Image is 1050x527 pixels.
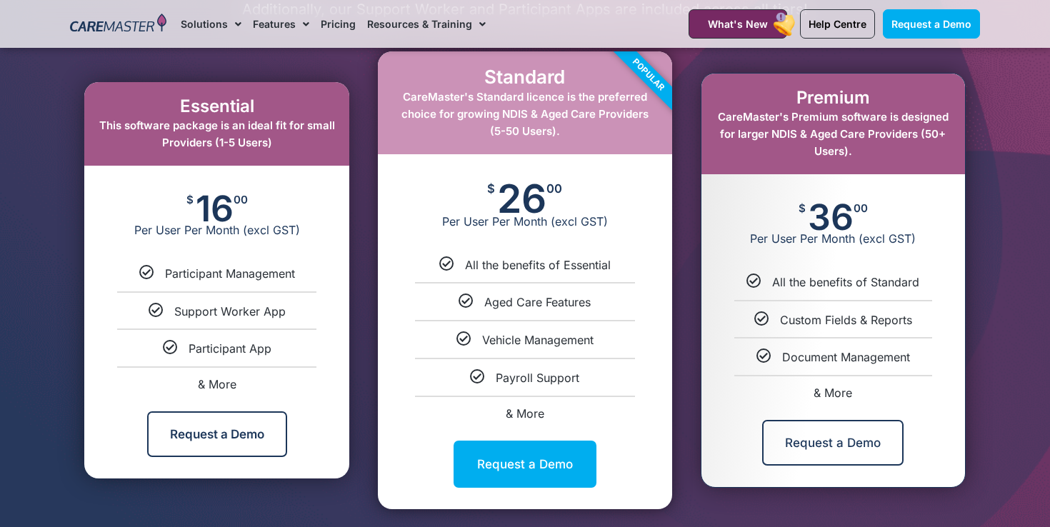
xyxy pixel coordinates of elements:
[780,313,912,327] span: Custom Fields & Reports
[716,88,951,109] h2: Premium
[189,341,271,356] span: Participant App
[762,420,904,466] a: Request a Demo
[883,9,980,39] a: Request a Demo
[174,304,286,318] span: Support Worker App
[454,441,596,488] a: Request a Demo
[496,371,579,385] span: Payroll Support
[718,110,949,158] span: CareMaster's Premium software is designed for larger NDIS & Aged Care Providers (50+ Users).
[465,258,611,272] span: All the benefits of Essential
[808,203,854,231] span: 36
[70,14,166,35] img: CareMaster Logo
[99,96,335,117] h2: Essential
[84,223,349,237] span: Per User Per Month (excl GST)
[772,275,919,289] span: All the benefits of Standard
[799,203,806,214] span: $
[487,183,495,195] span: $
[392,66,657,88] h2: Standard
[854,203,868,214] span: 00
[689,9,787,39] a: What's New
[708,18,768,30] span: What's New
[506,406,544,421] span: & More
[99,119,335,149] span: This software package is an ideal fit for small Providers (1-5 Users)
[546,183,562,195] span: 00
[497,183,546,214] span: 26
[891,18,971,30] span: Request a Demo
[484,295,591,309] span: Aged Care Features
[198,377,236,391] span: & More
[701,231,965,246] span: Per User Per Month (excl GST)
[814,386,852,400] span: & More
[809,18,866,30] span: Help Centre
[196,194,234,223] span: 16
[378,214,671,229] span: Per User Per Month (excl GST)
[800,9,875,39] a: Help Centre
[401,90,649,138] span: CareMaster's Standard licence is the preferred choice for growing NDIS & Aged Care Providers (5-5...
[147,411,287,457] a: Request a Demo
[165,266,295,281] span: Participant Management
[234,194,248,205] span: 00
[186,194,194,205] span: $
[482,333,594,347] span: Vehicle Management
[782,350,910,364] span: Document Management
